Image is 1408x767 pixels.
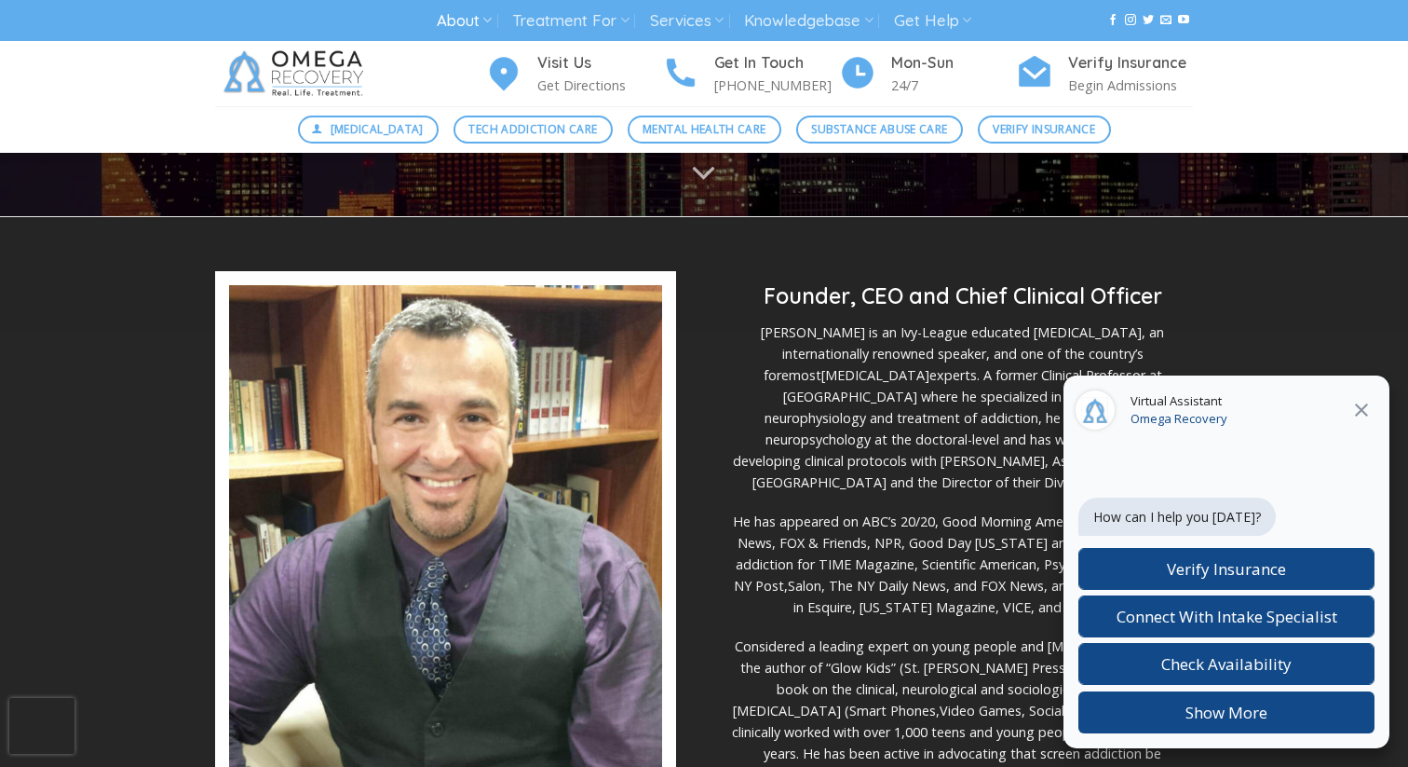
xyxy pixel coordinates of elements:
p: He has appeared on ABC’s 20/20, Good Morning America, the CBS Evening News, FOX & Friends, NPR, G... [732,511,1193,618]
span: Tech Addiction Care [468,120,597,138]
a: Mental Health Care [628,116,781,144]
p: 24/7 [891,75,1016,96]
a: Follow on Twitter [1143,14,1154,27]
a: Follow on Instagram [1125,14,1136,27]
a: Tech Addiction Care [454,116,613,144]
h4: Get In Touch [714,51,839,75]
span: [MEDICAL_DATA] [331,120,424,138]
span: Verify Insurance [993,120,1095,138]
a: Get In Touch [PHONE_NUMBER] [662,51,839,97]
a: Send us an email [1160,14,1171,27]
h4: Visit Us [537,51,662,75]
h2: Founder, CEO and Chief Clinical Officer [732,282,1193,310]
a: Follow on Facebook [1107,14,1118,27]
a: Visit Us Get Directions [485,51,662,97]
h4: Verify Insurance [1068,51,1193,75]
span: Mental Health Care [643,120,765,138]
a: Video Games [940,702,1022,719]
a: About [437,4,492,38]
a: Follow on YouTube [1178,14,1189,27]
p: [PHONE_NUMBER] [714,75,839,96]
a: Services [650,4,724,38]
img: Omega Recovery [215,41,378,106]
a: Get Help [894,4,971,38]
button: Scroll for more [669,150,739,199]
h4: Mon-Sun [891,51,1016,75]
a: Verify Insurance [978,116,1111,144]
span: Substance Abuse Care [811,120,947,138]
a: [MEDICAL_DATA] [298,116,440,144]
a: Knowledgebase [744,4,873,38]
a: Treatment For [512,4,629,38]
p: [PERSON_NAME] is an Ivy-League educated [MEDICAL_DATA], an internationally renowned speaker, and ... [732,322,1193,493]
a: Substance Abuse Care [796,116,963,144]
a: [MEDICAL_DATA] [821,366,929,384]
a: Verify Insurance Begin Admissions [1016,51,1193,97]
p: Begin Admissions [1068,75,1193,96]
p: Get Directions [537,75,662,96]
